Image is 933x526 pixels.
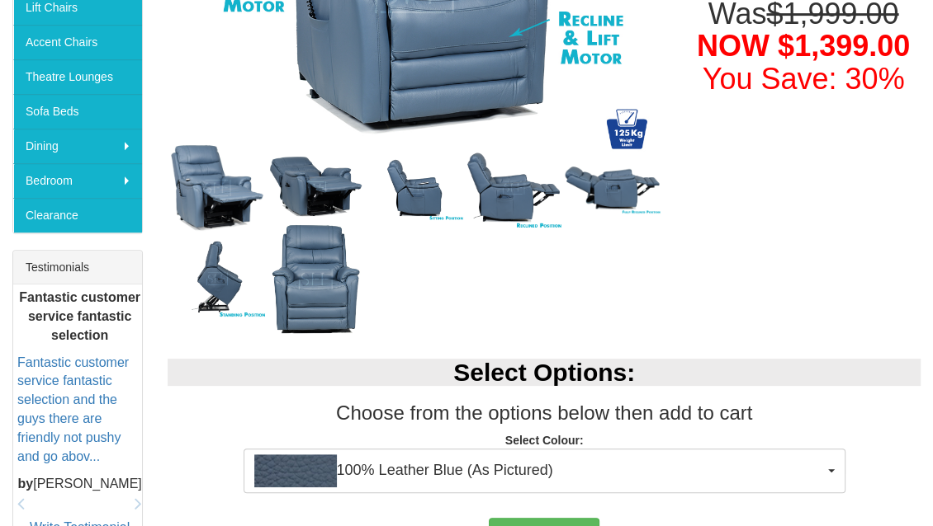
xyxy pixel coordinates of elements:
span: 100% Leather Blue (As Pictured) [254,454,824,487]
b: Select Options: [453,359,635,386]
font: You Save: 30% [703,62,905,96]
img: 100% Leather Blue (As Pictured) [254,454,337,487]
button: 100% Leather Blue (As Pictured)100% Leather Blue (As Pictured) [244,449,845,493]
a: Bedroom [13,163,142,198]
span: NOW $1,399.00 [697,29,910,63]
b: by [18,476,34,490]
b: Fantastic customer service fantastic selection [19,290,140,342]
a: Dining [13,129,142,163]
a: Accent Chairs [13,25,142,59]
a: Fantastic customer service fantastic selection and the guys there are friendly not pushy and go a... [17,355,129,463]
a: Clearance [13,198,142,232]
strong: Select Colour: [505,434,584,447]
a: Sofa Beds [13,94,142,129]
p: [PERSON_NAME] [17,474,142,493]
h3: Choose from the options below then add to cart [168,402,921,424]
div: Testimonials [13,251,142,284]
a: Theatre Lounges [13,59,142,94]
